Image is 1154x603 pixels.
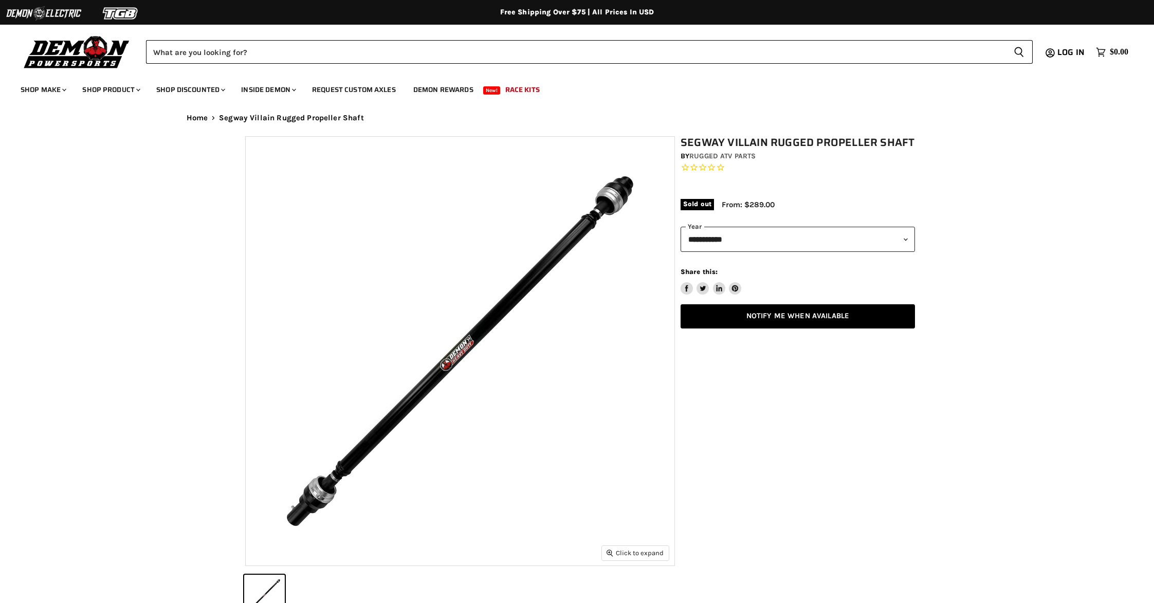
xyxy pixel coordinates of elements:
[1005,40,1033,64] button: Search
[681,268,718,276] span: Share this:
[304,79,404,100] a: Request Custom Axles
[13,75,1126,100] ul: Main menu
[1091,45,1133,60] a: $0.00
[75,79,146,100] a: Shop Product
[1110,47,1128,57] span: $0.00
[681,304,915,328] a: Notify Me When Available
[146,40,1033,64] form: Product
[233,79,302,100] a: Inside Demon
[607,549,664,557] span: Click to expand
[602,546,669,560] button: Click to expand
[166,8,988,17] div: Free Shipping Over $75 | All Prices In USD
[13,79,72,100] a: Shop Make
[166,114,988,122] nav: Breadcrumbs
[681,227,915,252] select: year
[149,79,231,100] a: Shop Discounted
[722,200,775,209] span: From: $289.00
[146,40,1005,64] input: Search
[681,267,742,295] aside: Share this:
[246,137,674,565] img: IMAGE
[21,33,133,70] img: Demon Powersports
[5,4,82,23] img: Demon Electric Logo 2
[187,114,208,122] a: Home
[1053,48,1091,57] a: Log in
[483,86,501,95] span: New!
[681,162,915,173] span: Rated 0.0 out of 5 stars 0 reviews
[681,151,915,162] div: by
[498,79,547,100] a: Race Kits
[82,4,159,23] img: TGB Logo 2
[219,114,364,122] span: Segway Villain Rugged Propeller Shaft
[1057,46,1085,59] span: Log in
[681,136,915,149] h1: Segway Villain Rugged Propeller Shaft
[406,79,481,100] a: Demon Rewards
[689,152,756,160] a: Rugged ATV Parts
[681,199,714,210] span: Sold out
